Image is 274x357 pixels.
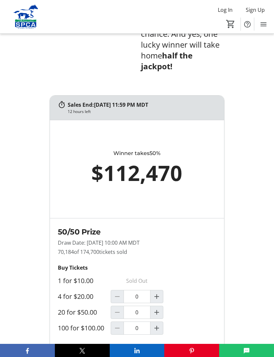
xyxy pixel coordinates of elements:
span: of 174,700 [74,249,99,256]
strong: Buy Tickets [58,264,88,272]
p: Draw Date: [DATE] 10:00 AM MDT [58,239,216,247]
label: 4 for $20.00 [58,293,93,301]
button: SMS [219,344,274,357]
div: 12 hours left [68,109,91,115]
p: Sold Out [111,275,163,288]
div: Winner takes [63,150,211,158]
span: Sales End: [68,101,94,109]
label: 1 for $10.00 [58,277,93,285]
button: Sign Up [240,5,270,15]
div: $112,470 [63,158,211,189]
button: Increment by one [150,306,163,319]
span: 50% [149,150,160,157]
span: [DATE] 11:59 PM MDT [94,101,148,109]
label: 20 for $50.00 [58,309,97,317]
p: 70,184 tickets sold [58,248,216,256]
button: Menu [257,18,270,31]
span: Sign Up [246,6,265,14]
span: Log In [218,6,233,14]
button: Increment by one [150,322,163,335]
button: LinkedIn [110,344,165,357]
button: X [55,344,110,357]
button: Cart [225,18,237,30]
button: Pinterest [164,344,219,357]
label: 100 for $100.00 [58,324,104,332]
img: Alberta SPCA's Logo [4,5,48,29]
strong: half the jackpot! [141,50,193,72]
button: Log In [213,5,238,15]
button: Increment by one [150,291,163,303]
button: Help [241,18,254,31]
h2: 50/50 Prize [58,227,216,238]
